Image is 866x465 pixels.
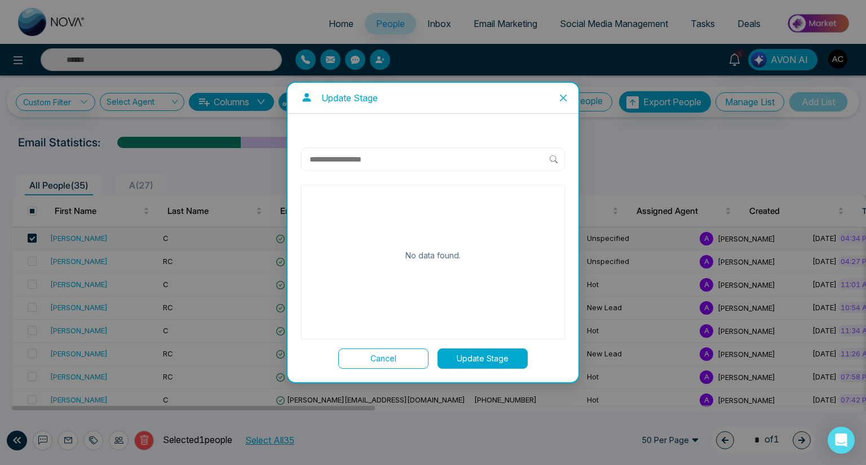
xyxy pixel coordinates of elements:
button: Close [548,83,578,113]
div: Open Intercom Messenger [828,427,855,454]
button: Update Stage [438,348,528,369]
span: close [559,93,568,102]
div: No data found. [302,185,564,326]
button: Cancel [338,348,428,369]
p: Update Stage [321,92,378,104]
